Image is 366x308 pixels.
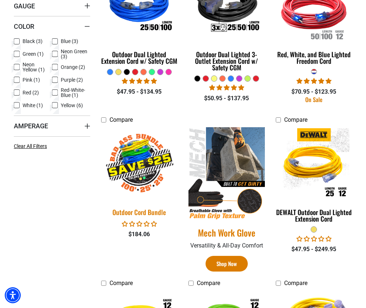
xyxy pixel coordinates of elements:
[14,16,90,36] summary: Color
[61,39,78,44] span: Blue (3)
[23,77,40,82] span: Pink (1)
[209,84,244,91] span: 4.80 stars
[122,221,157,227] span: 0.00 stars
[188,51,265,71] div: Outdoor Dual Lighted 3-Outlet Extension Cord w/ Safety CGM
[276,209,352,222] div: DEWALT Outdoor Dual Lighted Extension Cord
[276,87,352,96] div: $70.95 - $123.95
[284,116,307,123] span: Compare
[23,62,49,72] span: Neon Yellow (1)
[122,78,157,85] span: 4.81 stars
[14,2,35,10] span: Gauge
[96,124,183,203] img: Outdoor Cord Bundle
[14,143,47,149] span: Clear All Filters
[14,116,90,136] summary: Amperage
[188,127,265,220] img: Mech Work Glove
[197,280,220,286] span: Compare
[14,143,50,150] a: Clear All Filters
[297,78,331,85] span: 5.00 stars
[188,94,265,103] div: $50.95 - $137.95
[101,87,178,96] div: $47.95 - $134.95
[61,65,85,70] span: Orange (2)
[61,77,83,82] span: Purple (2)
[61,103,83,108] span: Yellow (6)
[276,97,352,102] div: On Sale
[61,87,87,98] span: Red-White-Blue (1)
[14,22,34,31] span: Color
[14,122,48,130] span: Amperage
[276,127,352,226] a: DEWALT Outdoor Dual Lighted Extension Cord DEWALT Outdoor Dual Lighted Extension Cord
[275,128,353,199] img: DEWALT Outdoor Dual Lighted Extension Cord
[5,287,21,303] div: Accessibility Menu
[61,49,87,59] span: Neon Green (3)
[23,39,43,44] span: Black (3)
[297,235,331,242] span: 0.00 stars
[188,227,265,238] a: Mech Work Glove
[110,116,133,123] span: Compare
[284,280,307,286] span: Compare
[23,103,43,108] span: White (1)
[110,280,133,286] span: Compare
[101,127,178,220] a: Outdoor Cord Bundle Outdoor Cord Bundle
[23,51,44,56] span: Green (1)
[23,90,39,95] span: Red (2)
[101,209,178,215] div: Outdoor Cord Bundle
[276,245,352,254] div: $47.95 - $249.95
[276,51,352,64] div: Red, White, and Blue Lighted Freedom Cord
[101,230,178,239] div: $184.06
[188,241,265,250] p: Versatility & All-Day Comfort
[101,51,178,64] div: Outdoor Dual Lighted Extension Cord w/ Safety CGM
[206,256,248,272] a: Shop Now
